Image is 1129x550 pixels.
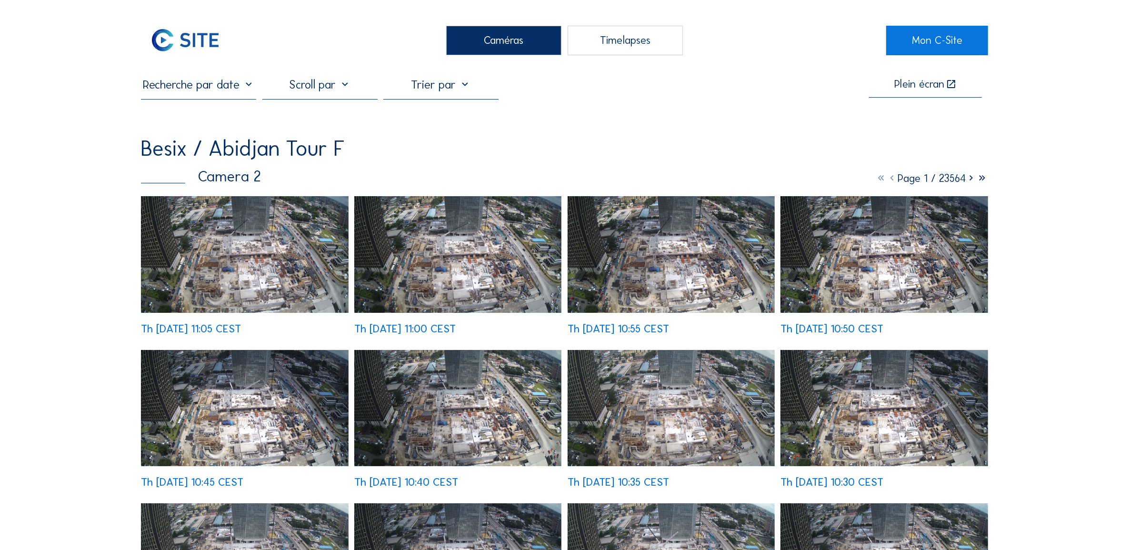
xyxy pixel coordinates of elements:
img: image_53557188 [354,350,561,467]
div: Th [DATE] 10:35 CEST [568,477,669,488]
a: Mon C-Site [886,26,988,55]
div: Besix / Abidjan Tour F [141,138,345,159]
div: Th [DATE] 10:50 CEST [780,324,883,335]
div: Plein écran [894,79,944,90]
a: C-SITE Logo [141,26,242,55]
img: image_53557826 [141,196,348,313]
img: image_53557272 [141,350,348,467]
img: image_53557064 [568,350,775,467]
div: Th [DATE] 10:30 CEST [780,477,883,488]
div: Th [DATE] 10:55 CEST [568,324,669,335]
div: Camera 2 [141,169,261,184]
span: Page 1 / 23564 [898,172,966,185]
div: Th [DATE] 11:05 CEST [141,324,241,335]
div: Timelapses [568,26,683,55]
img: image_53557698 [354,196,561,313]
div: Caméras [446,26,561,55]
img: image_53556929 [780,350,988,467]
input: Recherche par date 󰅀 [141,77,256,92]
div: Th [DATE] 10:40 CEST [354,477,458,488]
img: image_53557361 [780,196,988,313]
img: image_53557614 [568,196,775,313]
div: Th [DATE] 11:00 CEST [354,324,456,335]
div: Th [DATE] 10:45 CEST [141,477,243,488]
img: C-SITE Logo [141,26,230,55]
